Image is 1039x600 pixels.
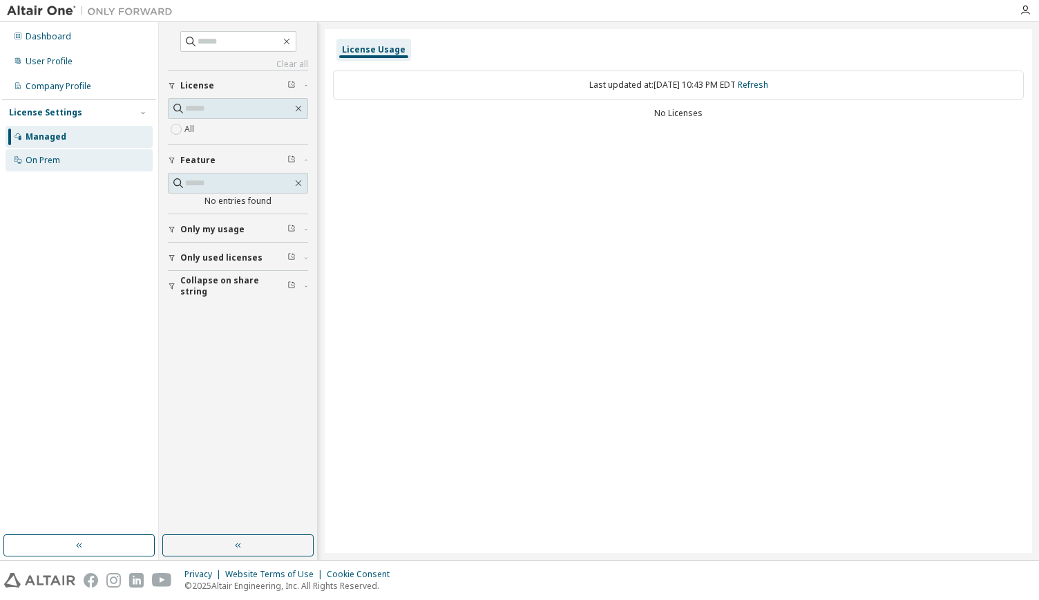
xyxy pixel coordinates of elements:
[26,31,71,42] div: Dashboard
[180,224,245,235] span: Only my usage
[180,80,214,91] span: License
[9,107,82,118] div: License Settings
[129,573,144,588] img: linkedin.svg
[168,196,308,207] div: No entries found
[333,71,1024,100] div: Last updated at: [DATE] 10:43 PM EDT
[333,108,1024,119] div: No Licenses
[287,252,296,263] span: Clear filter
[342,44,406,55] div: License Usage
[7,4,180,18] img: Altair One
[84,573,98,588] img: facebook.svg
[26,81,91,92] div: Company Profile
[225,569,327,580] div: Website Terms of Use
[4,573,75,588] img: altair_logo.svg
[168,214,308,245] button: Only my usage
[180,252,263,263] span: Only used licenses
[180,155,216,166] span: Feature
[168,145,308,176] button: Feature
[738,79,768,91] a: Refresh
[184,121,197,138] label: All
[287,80,296,91] span: Clear filter
[168,59,308,70] a: Clear all
[152,573,172,588] img: youtube.svg
[327,569,398,580] div: Cookie Consent
[287,224,296,235] span: Clear filter
[26,155,60,166] div: On Prem
[26,56,73,67] div: User Profile
[287,155,296,166] span: Clear filter
[287,281,296,292] span: Clear filter
[106,573,121,588] img: instagram.svg
[26,131,66,142] div: Managed
[168,271,308,301] button: Collapse on share string
[180,275,287,297] span: Collapse on share string
[184,569,225,580] div: Privacy
[168,243,308,273] button: Only used licenses
[184,580,398,592] p: © 2025 Altair Engineering, Inc. All Rights Reserved.
[168,71,308,101] button: License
